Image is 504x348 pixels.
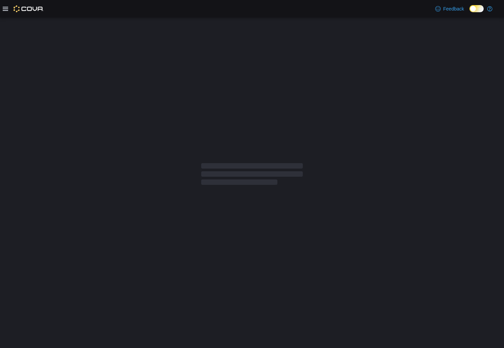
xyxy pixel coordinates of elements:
input: Dark Mode [469,5,484,12]
img: Cova [14,5,44,12]
span: Feedback [443,5,464,12]
span: Loading [201,165,303,186]
a: Feedback [433,2,467,16]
